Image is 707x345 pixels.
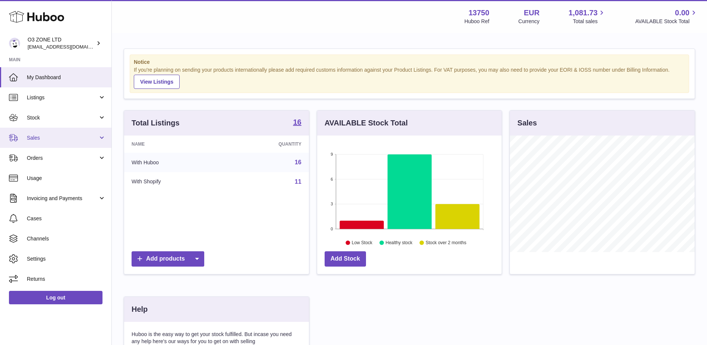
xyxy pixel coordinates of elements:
div: If you're planning on sending your products internationally please add required customs informati... [134,66,685,89]
a: 1,081.73 Total sales [569,8,606,25]
a: View Listings [134,75,180,89]
h3: Total Listings [132,118,180,128]
span: Listings [27,94,98,101]
span: [EMAIL_ADDRESS][DOMAIN_NAME] [28,44,110,50]
td: With Shopify [124,172,224,192]
text: 9 [331,152,333,156]
a: 11 [295,178,302,185]
a: 16 [293,118,301,127]
strong: 16 [293,118,301,126]
div: O3 ZONE LTD [28,36,95,50]
text: 3 [331,202,333,206]
div: Huboo Ref [464,18,489,25]
p: Huboo is the easy way to get your stock fulfilled. But incase you need any help here's our ways f... [132,331,302,345]
a: Add products [132,251,204,267]
strong: Notice [134,59,685,66]
span: Invoicing and Payments [27,195,98,202]
strong: 13750 [468,8,489,18]
h3: Help [132,304,148,314]
span: Stock [27,114,98,121]
img: hello@o3zoneltd.co.uk [9,38,20,49]
text: 0 [331,227,333,231]
a: Log out [9,291,102,304]
div: Currency [518,18,540,25]
h3: AVAILABLE Stock Total [325,118,408,128]
span: My Dashboard [27,74,106,81]
strong: EUR [524,8,539,18]
a: 0.00 AVAILABLE Stock Total [635,8,698,25]
h3: Sales [517,118,537,128]
span: Cases [27,215,106,222]
td: With Huboo [124,153,224,172]
text: 6 [331,177,333,181]
span: 0.00 [675,8,689,18]
span: Settings [27,255,106,262]
span: 1,081.73 [569,8,598,18]
span: Total sales [573,18,606,25]
text: Low Stock [352,240,373,245]
th: Name [124,136,224,153]
a: 16 [295,159,302,165]
text: Healthy stock [385,240,413,245]
span: Returns [27,276,106,283]
span: Channels [27,235,106,242]
a: Add Stock [325,251,366,267]
span: Usage [27,175,106,182]
th: Quantity [224,136,309,153]
text: Stock over 2 months [426,240,466,245]
span: Sales [27,134,98,142]
span: AVAILABLE Stock Total [635,18,698,25]
span: Orders [27,155,98,162]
